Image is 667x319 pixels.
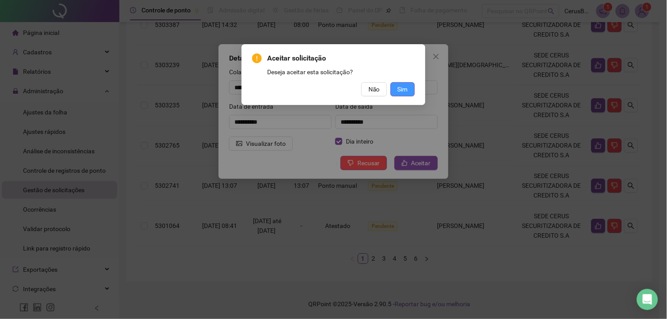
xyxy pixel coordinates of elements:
div: Deseja aceitar esta solicitação? [267,67,415,77]
span: Sim [398,84,408,94]
div: Open Intercom Messenger [637,289,658,310]
span: exclamation-circle [252,53,262,63]
button: Não [361,82,387,96]
span: Aceitar solicitação [267,53,415,64]
span: Não [368,84,380,94]
button: Sim [391,82,415,96]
